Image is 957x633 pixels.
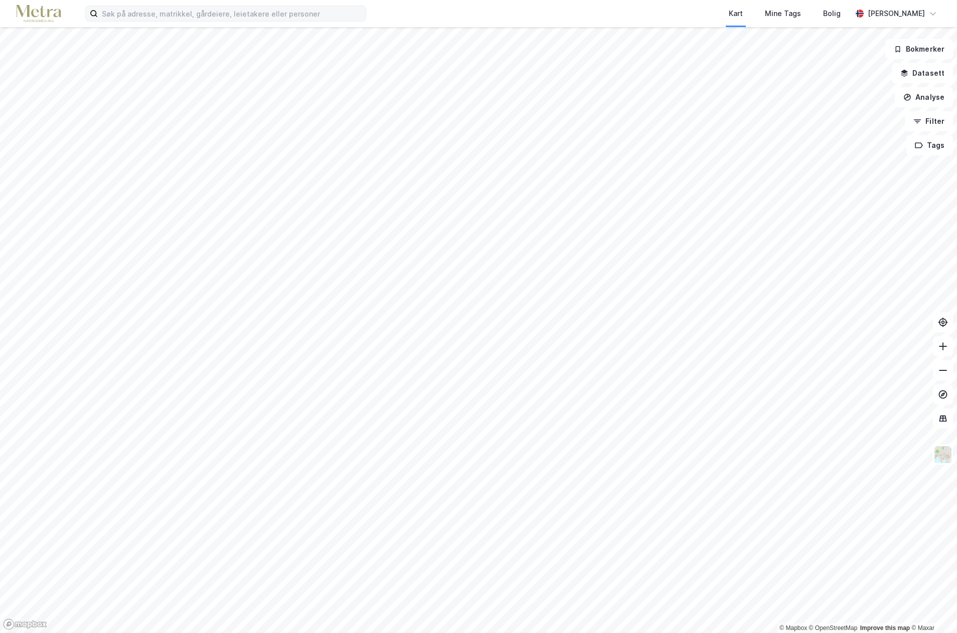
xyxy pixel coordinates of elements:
div: Kontrollprogram for chat [907,585,957,633]
div: Kart [729,8,743,20]
iframe: Chat Widget [907,585,957,633]
div: Mine Tags [765,8,801,20]
div: [PERSON_NAME] [868,8,925,20]
div: Bolig [823,8,841,20]
img: metra-logo.256734c3b2bbffee19d4.png [16,5,61,23]
input: Søk på adresse, matrikkel, gårdeiere, leietakere eller personer [98,6,366,21]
